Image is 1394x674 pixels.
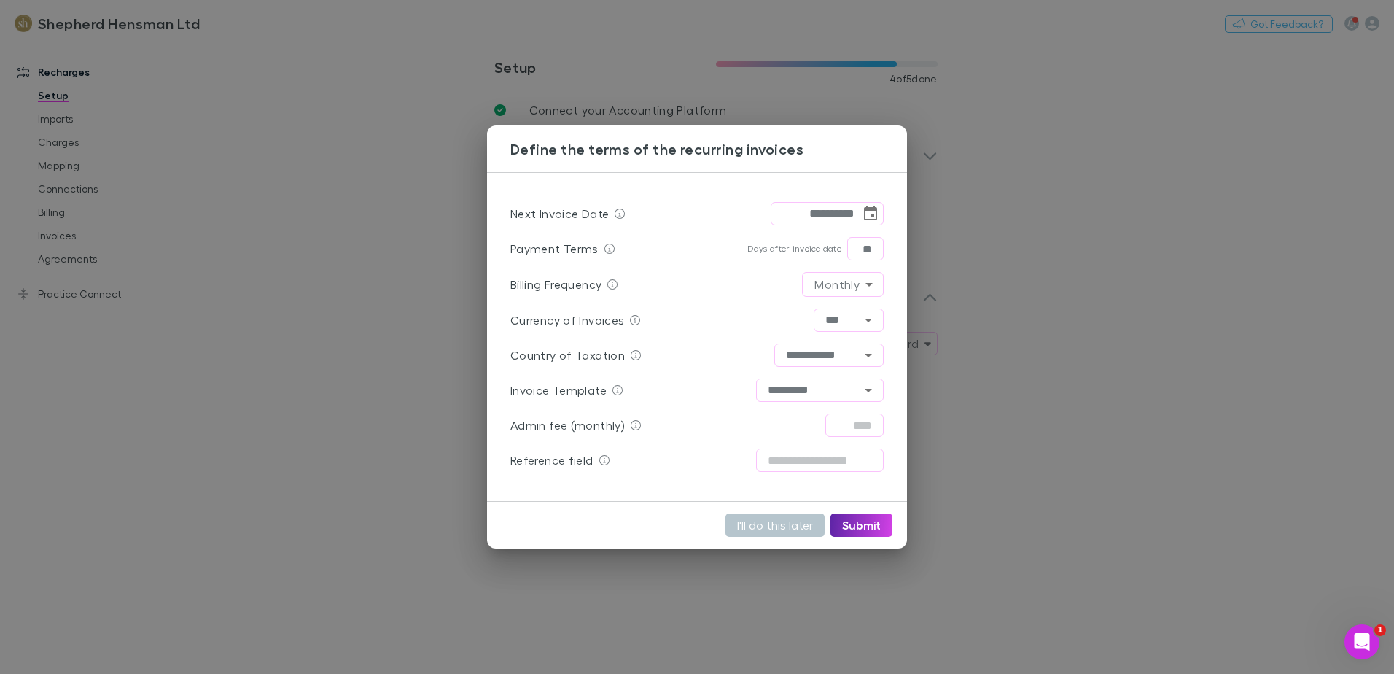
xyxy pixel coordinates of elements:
[725,514,825,537] button: I'll do this later
[510,240,599,257] p: Payment Terms
[510,452,593,469] p: Reference field
[858,345,879,365] button: Open
[747,243,841,255] p: Days after invoice date
[830,514,892,537] button: Submit
[1344,624,1379,659] iframe: Intercom live chat
[510,205,609,222] p: Next Invoice Date
[510,276,601,293] p: Billing Frequency
[510,346,625,364] p: Country of Taxation
[858,380,879,400] button: Open
[510,311,624,329] p: Currency of Invoices
[1374,624,1386,636] span: 1
[860,204,881,224] button: Choose date, selected date is Oct 1, 2025
[510,381,607,399] p: Invoice Template
[510,417,625,434] p: Admin fee (monthly)
[803,273,883,296] div: Monthly
[510,140,907,158] h3: Define the terms of the recurring invoices
[858,310,879,330] button: Open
